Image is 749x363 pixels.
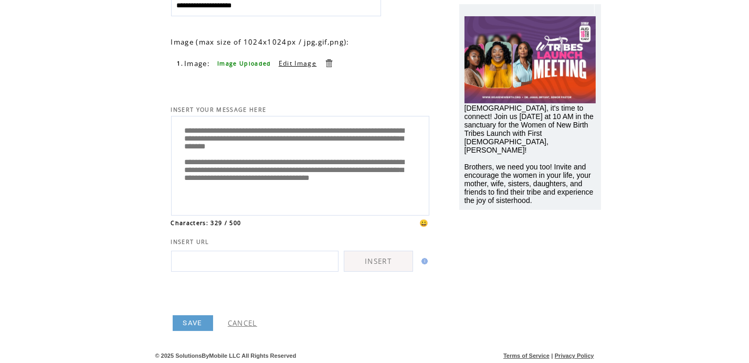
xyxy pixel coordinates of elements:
span: Image (max size of 1024x1024px / jpg,gif,png): [171,37,350,47]
a: Delete this item [324,58,334,68]
a: INSERT [344,251,413,272]
a: Terms of Service [503,353,550,359]
span: Characters: 329 / 500 [171,219,241,227]
span: 1. [177,60,184,67]
span: INSERT URL [171,238,209,245]
span: Image: [184,59,210,68]
span: INSERT YOUR MESSAGE HERE [171,106,267,113]
a: Edit Image [279,59,317,68]
a: Privacy Policy [555,353,594,359]
span: [DEMOGRAPHIC_DATA], it's time to connect! Join us [DATE] at 10 AM in the sanctuary for the Women ... [465,104,594,205]
a: CANCEL [228,318,257,328]
img: help.gif [418,258,428,264]
a: SAVE [173,315,213,331]
span: © 2025 SolutionsByMobile LLC All Rights Reserved [155,353,297,359]
span: | [551,353,553,359]
span: 😀 [419,218,429,228]
span: Image Uploaded [217,60,271,67]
